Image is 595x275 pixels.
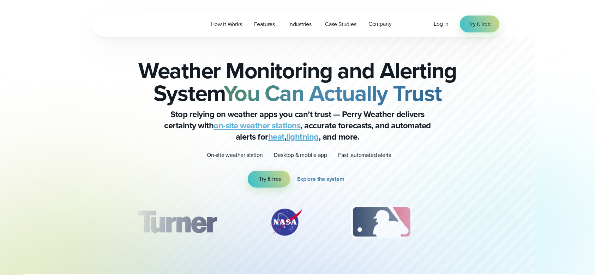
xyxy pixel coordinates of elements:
div: 1 of 12 [127,204,227,240]
p: Fast, automated alerts [338,151,391,159]
span: Explore the system [297,175,344,183]
span: Features [254,20,275,29]
p: Stop relying on weather apps you can’t trust — Perry Weather delivers certainty with , accurate f... [156,109,439,142]
img: NASA.svg [261,204,310,240]
a: Log in [434,20,449,28]
span: Try it free [468,20,491,28]
img: PGA.svg [453,204,509,240]
div: 2 of 12 [261,204,310,240]
span: Case Studies [325,20,356,29]
div: slideshow [127,204,468,243]
strong: You Can Actually Trust [223,77,442,110]
a: Try it free [248,171,290,188]
div: 4 of 12 [453,204,509,240]
a: Case Studies [319,17,362,31]
span: Industries [288,20,312,29]
a: How it Works [205,17,248,31]
div: 3 of 12 [344,204,419,240]
a: heat [268,130,284,143]
a: Try it free [460,16,499,32]
span: Try it free [259,175,282,183]
h2: Weather Monitoring and Alerting System [127,59,468,104]
span: Company [368,20,392,28]
img: Turner-Construction_1.svg [127,204,227,240]
a: lightning [286,130,319,143]
img: MLB.svg [344,204,419,240]
p: Desktop & mobile app [274,151,327,159]
a: on-site weather stations [214,119,300,132]
span: How it Works [211,20,242,29]
p: On-site weather station [207,151,263,159]
a: Explore the system [297,171,347,188]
